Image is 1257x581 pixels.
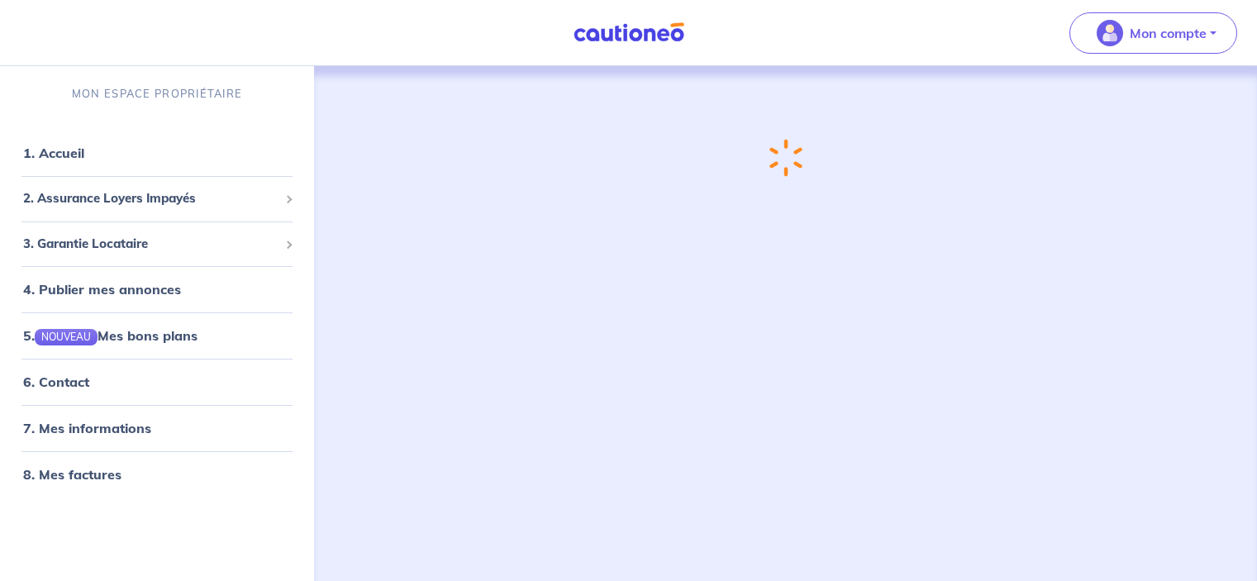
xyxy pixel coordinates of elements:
[567,22,691,43] img: Cautioneo
[72,86,242,102] p: MON ESPACE PROPRIÉTAIRE
[7,136,307,169] div: 1. Accueil
[23,235,279,254] span: 3. Garantie Locataire
[768,138,802,178] img: loading-spinner
[23,374,89,390] a: 6. Contact
[7,273,307,306] div: 4. Publier mes annonces
[23,145,84,161] a: 1. Accueil
[23,327,198,344] a: 5.NOUVEAUMes bons plans
[23,189,279,208] span: 2. Assurance Loyers Impayés
[7,458,307,491] div: 8. Mes factures
[1097,20,1123,46] img: illu_account_valid_menu.svg
[7,228,307,260] div: 3. Garantie Locataire
[7,365,307,398] div: 6. Contact
[7,319,307,352] div: 5.NOUVEAUMes bons plans
[23,420,151,436] a: 7. Mes informations
[7,183,307,215] div: 2. Assurance Loyers Impayés
[1069,12,1237,54] button: illu_account_valid_menu.svgMon compte
[1130,23,1207,43] p: Mon compte
[7,412,307,445] div: 7. Mes informations
[23,281,181,298] a: 4. Publier mes annonces
[23,466,121,483] a: 8. Mes factures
